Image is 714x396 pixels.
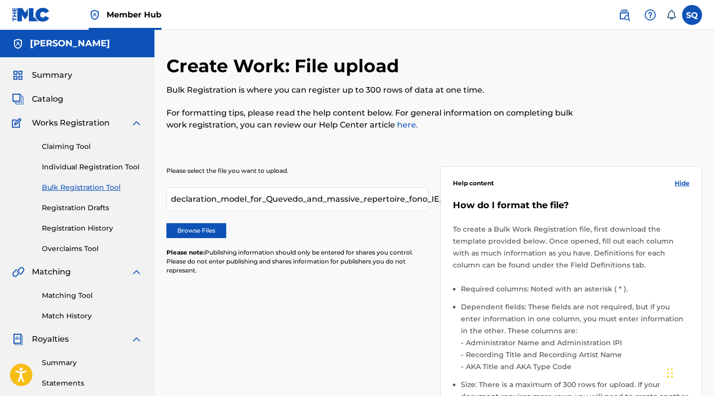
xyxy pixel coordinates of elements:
[453,200,690,211] h5: How do I format the file?
[42,290,143,301] a: Matching Tool
[42,141,143,152] a: Claiming Tool
[463,349,690,361] li: Recording Title and Recording Artist Name
[463,337,690,349] li: Administrator Name and Administration IPI
[12,333,24,345] img: Royalties
[395,120,418,130] a: here.
[640,5,660,25] div: Help
[32,93,63,105] span: Catalog
[89,9,101,21] img: Top Rightsholder
[131,117,143,129] img: expand
[12,69,24,81] img: Summary
[107,9,161,20] span: Member Hub
[30,38,110,49] h5: Santiago Quevedo
[42,162,143,172] a: Individual Registration Tool
[12,117,25,129] img: Works Registration
[667,358,673,388] div: Arrastrar
[42,378,143,389] a: Statements
[166,84,579,96] p: Bulk Registration is where you can register up to 300 rows of data at one time.
[461,301,690,379] li: Dependent fields: These fields are not required, but if you enter information in one column, you ...
[461,283,690,301] li: Required columns: Noted with an asterisk ( * ).
[166,223,226,238] label: Browse Files
[675,179,690,188] span: Hide
[42,203,143,213] a: Registration Drafts
[171,193,484,205] span: declaration_model_for_Quevedo_and_massive_repertoire_fono_IE_ES_v6.xlsx
[12,69,72,81] a: SummarySummary
[166,248,428,275] p: Publishing information should only be entered for shares you control. Please do not enter publish...
[12,93,63,105] a: CatalogCatalog
[32,117,110,129] span: Works Registration
[664,348,714,396] iframe: Chat Widget
[453,179,494,188] span: Help content
[42,311,143,321] a: Match History
[131,333,143,345] img: expand
[42,358,143,368] a: Summary
[12,266,24,278] img: Matching
[32,333,69,345] span: Royalties
[166,55,404,77] h2: Create Work: File upload
[166,107,579,131] p: For formatting tips, please read the help content below. For general information on completing bu...
[42,244,143,254] a: Overclaims Tool
[42,182,143,193] a: Bulk Registration Tool
[463,361,690,373] li: AKA Title and AKA Type Code
[682,5,702,25] div: User Menu
[166,249,205,256] span: Please note:
[666,10,676,20] div: Notifications
[32,69,72,81] span: Summary
[614,5,634,25] a: Public Search
[12,93,24,105] img: Catalog
[42,223,143,234] a: Registration History
[453,223,690,271] p: To create a Bulk Work Registration file, first download the template provided below. Once opened,...
[686,251,714,333] iframe: Resource Center
[131,266,143,278] img: expand
[32,266,71,278] span: Matching
[12,38,24,50] img: Accounts
[644,9,656,21] img: help
[12,7,50,22] img: MLC Logo
[166,166,428,175] p: Please select the file you want to upload.
[618,9,630,21] img: search
[664,348,714,396] div: Widget de chat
